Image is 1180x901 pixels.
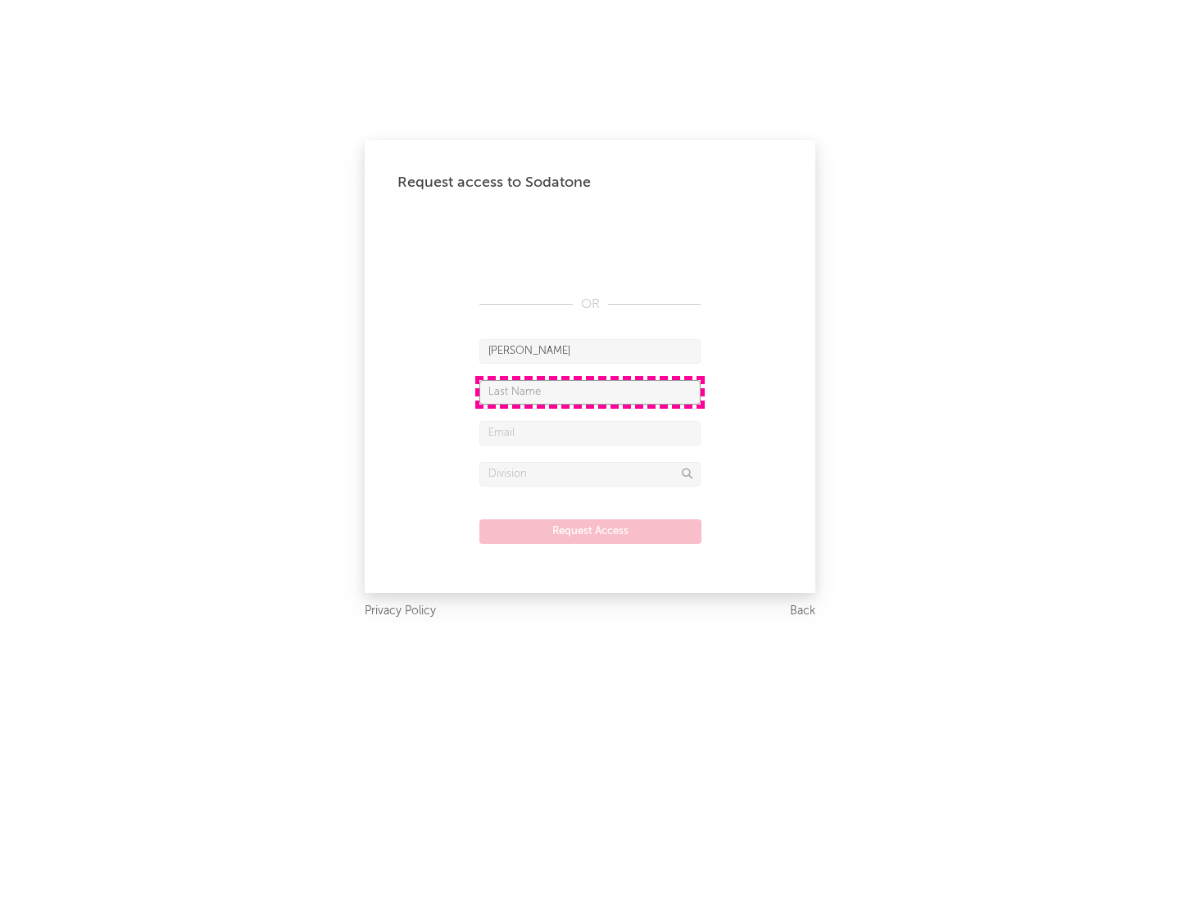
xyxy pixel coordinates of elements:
input: Email [479,421,701,446]
input: Division [479,462,701,487]
input: First Name [479,339,701,364]
a: Back [790,601,815,622]
div: OR [479,295,701,315]
div: Request access to Sodatone [397,173,783,192]
a: Privacy Policy [365,601,436,622]
button: Request Access [479,519,701,544]
input: Last Name [479,380,701,405]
